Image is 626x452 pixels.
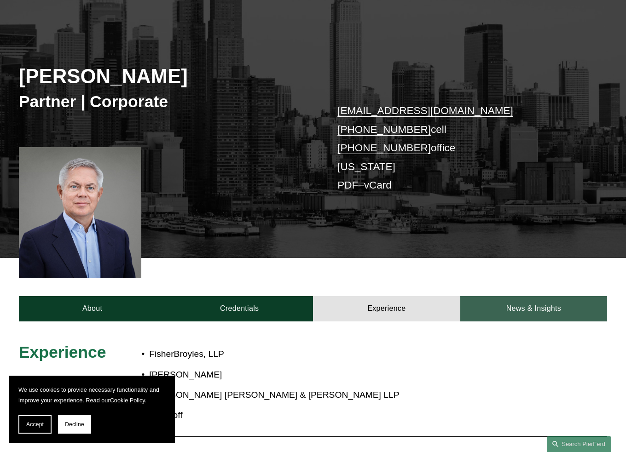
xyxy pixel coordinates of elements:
[19,64,313,88] h2: [PERSON_NAME]
[19,92,313,112] h3: Partner | Corporate
[19,296,166,321] a: About
[26,421,44,428] span: Accept
[337,102,583,195] p: cell office [US_STATE] –
[9,376,175,443] section: Cookie banner
[337,179,358,191] a: PDF
[149,346,533,362] p: FisherBroyles, LLP
[166,296,313,321] a: Credentials
[149,387,533,403] p: [PERSON_NAME] [PERSON_NAME] & [PERSON_NAME] LLP
[337,124,431,135] a: [PHONE_NUMBER]
[364,179,392,191] a: vCard
[58,415,91,434] button: Decline
[547,436,611,452] a: Search this site
[110,397,145,404] a: Cookie Policy
[19,343,106,361] span: Experience
[460,296,608,321] a: News & Insights
[18,385,166,406] p: We use cookies to provide necessary functionality and improve your experience. Read our .
[65,421,84,428] span: Decline
[337,105,513,116] a: [EMAIL_ADDRESS][DOMAIN_NAME]
[313,296,460,321] a: Experience
[149,407,533,423] p: Houthoff
[337,142,431,154] a: [PHONE_NUMBER]
[149,367,533,383] p: [PERSON_NAME]
[18,415,52,434] button: Accept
